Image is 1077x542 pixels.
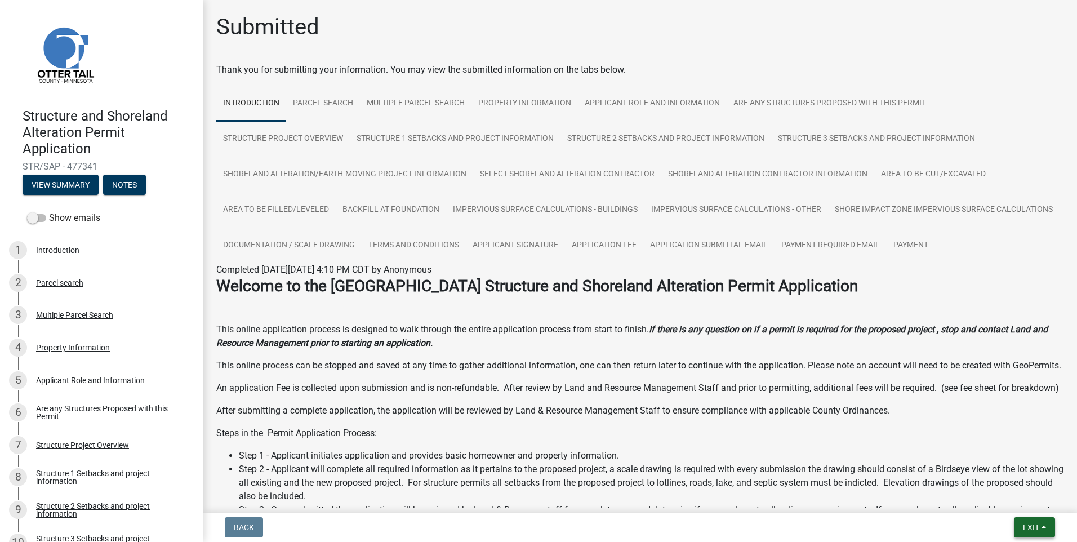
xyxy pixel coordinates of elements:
img: Otter Tail County, Minnesota [23,12,107,96]
div: Structure 1 Setbacks and project information [36,469,185,485]
a: Structure Project Overview [216,121,350,157]
a: Structure 1 Setbacks and project information [350,121,560,157]
a: Payment [887,228,935,264]
h4: Structure and Shoreland Alteration Permit Application [23,108,194,157]
a: Shoreland Alteration/Earth-Moving Project Information [216,157,473,193]
a: Impervious Surface Calculations - Buildings [446,192,644,228]
div: Property Information [36,344,110,352]
div: 8 [9,468,27,486]
p: Steps in the Permit Application Process: [216,427,1063,440]
div: Introduction [36,246,79,254]
p: After submitting a complete application, the application will be reviewed by Land & Resource Mana... [216,404,1063,417]
span: Completed [DATE][DATE] 4:10 PM CDT by Anonymous [216,264,431,275]
div: Thank you for submitting your information. You may view the submitted information on the tabs below. [216,63,1063,77]
p: This online process can be stopped and saved at any time to gather additional information, one ca... [216,359,1063,372]
a: Backfill at foundation [336,192,446,228]
a: Select Shoreland Alteration contractor [473,157,661,193]
a: Applicant Signature [466,228,565,264]
a: Property Information [471,86,578,122]
p: This online application process is designed to walk through the entire application process from s... [216,323,1063,350]
li: Step 1 - Applicant initiates application and provides basic homeowner and property information. [239,449,1063,463]
a: Application Fee [565,228,643,264]
a: Are any Structures Proposed with this Permit [727,86,933,122]
span: Exit [1023,523,1039,532]
button: Back [225,517,263,537]
a: Multiple Parcel Search [360,86,471,122]
div: Are any Structures Proposed with this Permit [36,405,185,420]
div: Multiple Parcel Search [36,311,113,319]
li: Step 2 - Applicant will complete all required information as it pertains to the proposed project,... [239,463,1063,503]
wm-modal-confirm: Notes [103,181,146,190]
a: Structure 2 Setbacks and project information [560,121,771,157]
button: View Summary [23,175,99,195]
a: Shore Impact Zone Impervious Surface Calculations [828,192,1060,228]
a: Parcel search [286,86,360,122]
button: Exit [1014,517,1055,537]
div: Structure 2 Setbacks and project information [36,502,185,518]
li: Step 3 - Once submitted the application will be reviewed by Land & Resource staff for completenes... [239,503,1063,530]
div: 4 [9,339,27,357]
a: Area to be Cut/Excavated [874,157,993,193]
label: Show emails [27,211,100,225]
a: Applicant Role and Information [578,86,727,122]
wm-modal-confirm: Summary [23,181,99,190]
a: Terms and Conditions [362,228,466,264]
a: Impervious Surface Calculations - Other [644,192,828,228]
div: 9 [9,501,27,519]
strong: If there is any question on if a permit is required for the proposed project , stop and contact L... [216,324,1048,348]
a: Documentation / Scale Drawing [216,228,362,264]
div: 3 [9,306,27,324]
div: 5 [9,371,27,389]
strong: Welcome to the [GEOGRAPHIC_DATA] Structure and Shoreland Alteration Permit Application [216,277,858,295]
p: An application Fee is collected upon submission and is non-refundable. After review by Land and R... [216,381,1063,395]
a: Introduction [216,86,286,122]
div: 1 [9,241,27,259]
div: Applicant Role and Information [36,376,145,384]
div: 2 [9,274,27,292]
span: STR/SAP - 477341 [23,161,180,172]
button: Notes [103,175,146,195]
a: Application Submittal Email [643,228,775,264]
span: Back [234,523,254,532]
a: Structure 3 Setbacks and project information [771,121,982,157]
div: 6 [9,403,27,421]
div: Structure Project Overview [36,441,129,449]
a: Area to be Filled/Leveled [216,192,336,228]
div: Parcel search [36,279,83,287]
div: 7 [9,436,27,454]
a: Shoreland Alteration Contractor Information [661,157,874,193]
a: Payment Required Email [775,228,887,264]
h1: Submitted [216,14,319,41]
